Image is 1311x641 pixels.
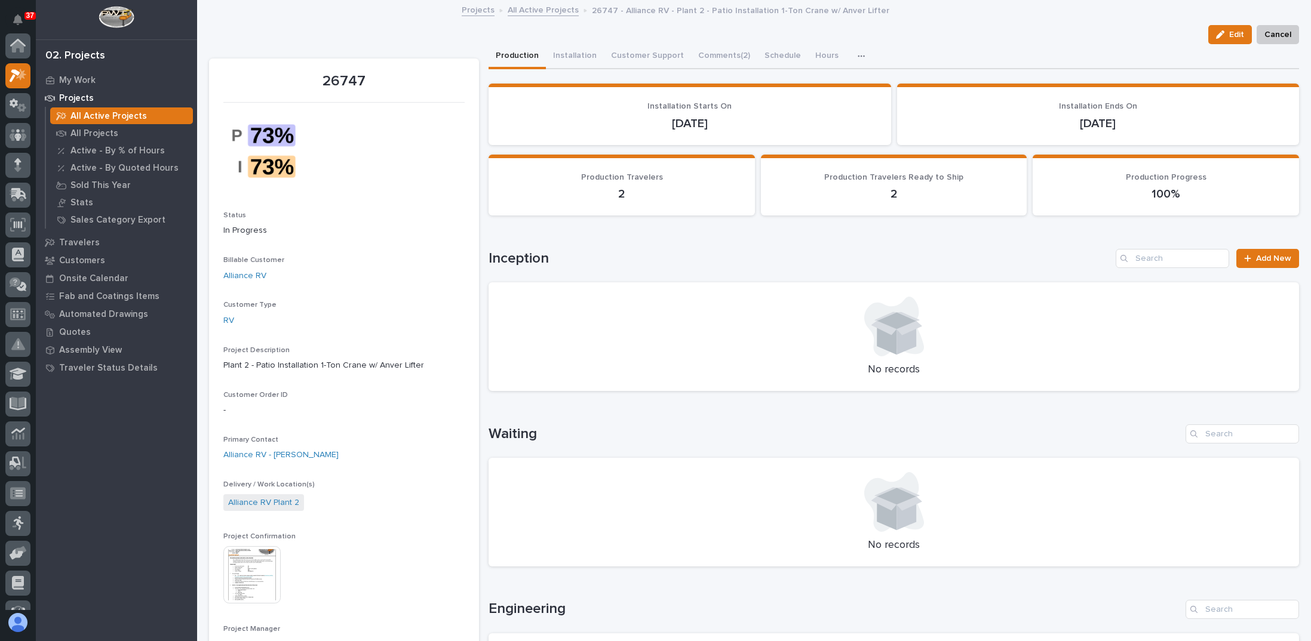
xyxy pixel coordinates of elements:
[503,187,741,201] p: 2
[1059,102,1137,110] span: Installation Ends On
[59,75,96,86] p: My Work
[36,71,197,89] a: My Work
[1229,29,1244,40] span: Edit
[46,211,197,228] a: Sales Category Export
[46,177,197,193] a: Sold This Year
[223,301,277,309] span: Customer Type
[1186,424,1299,443] input: Search
[757,44,808,69] button: Schedule
[223,347,290,354] span: Project Description
[70,180,131,191] p: Sold This Year
[36,89,197,107] a: Projects
[489,426,1181,443] h1: Waiting
[36,323,197,341] a: Quotes
[489,250,1111,267] h1: Inception
[489,600,1181,618] h1: Engineering
[36,359,197,377] a: Traveler Status Details
[46,142,197,159] a: Active - By % of Hours
[36,251,197,269] a: Customers
[223,224,465,237] p: In Progress
[46,125,197,141] a: All Projects
[15,14,30,33] div: Notifications37
[581,173,663,181] span: Production Travelers
[647,102,732,110] span: Installation Starts On
[824,173,963,181] span: Production Travelers Ready to Ship
[36,287,197,305] a: Fab and Coatings Items
[70,128,118,139] p: All Projects
[70,198,93,208] p: Stats
[546,44,604,69] button: Installation
[223,404,465,417] p: -
[1256,254,1291,263] span: Add New
[46,107,197,124] a: All Active Projects
[59,273,128,284] p: Onsite Calendar
[223,110,313,192] img: TplitOroIEHNbq-391-mILkJ0ud_HAz7cerKHn-kpQM
[775,187,1013,201] p: 2
[46,159,197,176] a: Active - By Quoted Hours
[1236,249,1299,268] a: Add New
[808,44,846,69] button: Hours
[36,233,197,251] a: Travelers
[223,359,465,372] p: Plant 2 - Patio Installation 1-Ton Crane w/ Anver Lifter
[691,44,757,69] button: Comments (2)
[1186,600,1299,619] input: Search
[223,73,465,90] p: 26747
[592,3,889,16] p: 26747 - Alliance RV - Plant 2 - Patio Installation 1-Ton Crane w/ Anver Lifter
[59,363,158,374] p: Traveler Status Details
[1116,249,1229,268] input: Search
[99,6,134,28] img: Workspace Logo
[26,11,34,20] p: 37
[223,533,296,540] span: Project Confirmation
[223,392,288,399] span: Customer Order ID
[503,363,1285,377] p: No records
[36,341,197,359] a: Assembly View
[59,327,91,338] p: Quotes
[223,481,315,488] span: Delivery / Work Location(s)
[70,111,147,122] p: All Active Projects
[70,215,165,226] p: Sales Category Export
[228,497,299,509] a: Alliance RV Plant 2
[1126,173,1206,181] span: Production Progress
[1208,25,1252,44] button: Edit
[59,345,122,356] p: Assembly View
[59,255,105,266] p: Customers
[59,93,94,104] p: Projects
[911,116,1285,131] p: [DATE]
[223,449,339,461] a: Alliance RV - [PERSON_NAME]
[503,539,1285,552] p: No records
[503,116,876,131] p: [DATE]
[70,163,179,174] p: Active - By Quoted Hours
[59,309,148,320] p: Automated Drawings
[223,315,234,327] a: RV
[1257,25,1299,44] button: Cancel
[462,2,495,16] a: Projects
[223,625,280,633] span: Project Manager
[36,269,197,287] a: Onsite Calendar
[223,257,284,264] span: Billable Customer
[508,2,579,16] a: All Active Projects
[5,7,30,32] button: Notifications
[223,436,278,443] span: Primary Contact
[36,305,197,323] a: Automated Drawings
[46,194,197,211] a: Stats
[489,44,546,69] button: Production
[59,291,159,302] p: Fab and Coatings Items
[223,270,266,282] a: Alliance RV
[223,212,246,219] span: Status
[45,50,105,63] div: 02. Projects
[1047,187,1285,201] p: 100%
[59,238,100,248] p: Travelers
[604,44,691,69] button: Customer Support
[1264,27,1291,42] span: Cancel
[5,610,30,635] button: users-avatar
[70,146,165,156] p: Active - By % of Hours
